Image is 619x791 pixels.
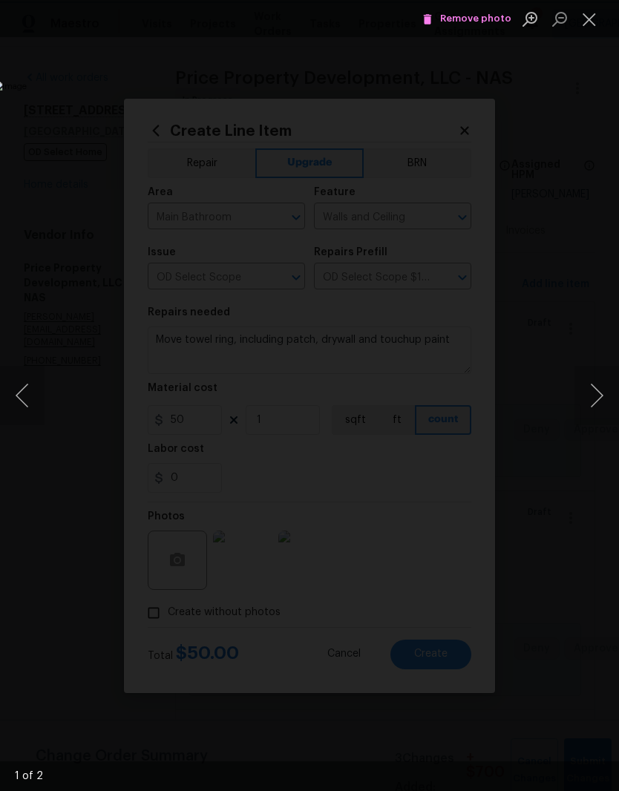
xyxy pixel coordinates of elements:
button: Zoom out [545,6,574,32]
button: Close lightbox [574,6,604,32]
button: Next image [574,366,619,425]
button: Zoom in [515,6,545,32]
span: Remove photo [422,10,511,27]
